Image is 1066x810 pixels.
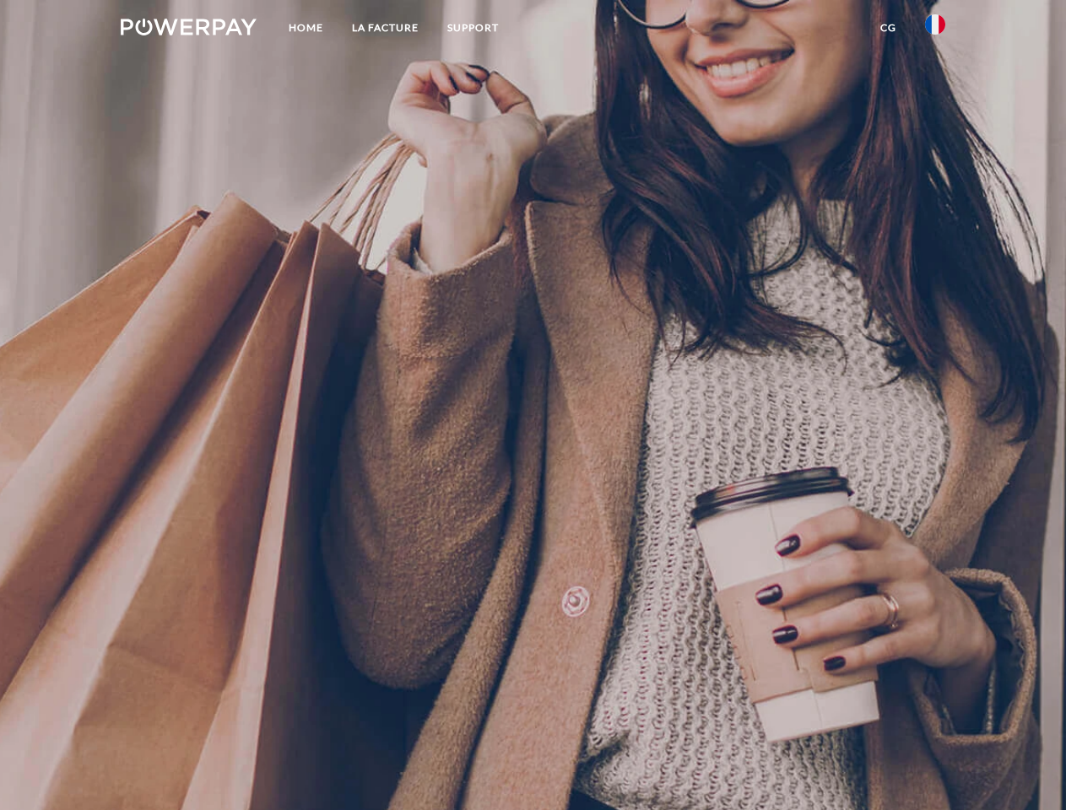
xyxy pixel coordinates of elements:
[925,14,945,35] img: fr
[121,19,257,35] img: logo-powerpay-white.svg
[338,13,433,43] a: LA FACTURE
[274,13,338,43] a: Home
[433,13,513,43] a: Support
[866,13,911,43] a: CG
